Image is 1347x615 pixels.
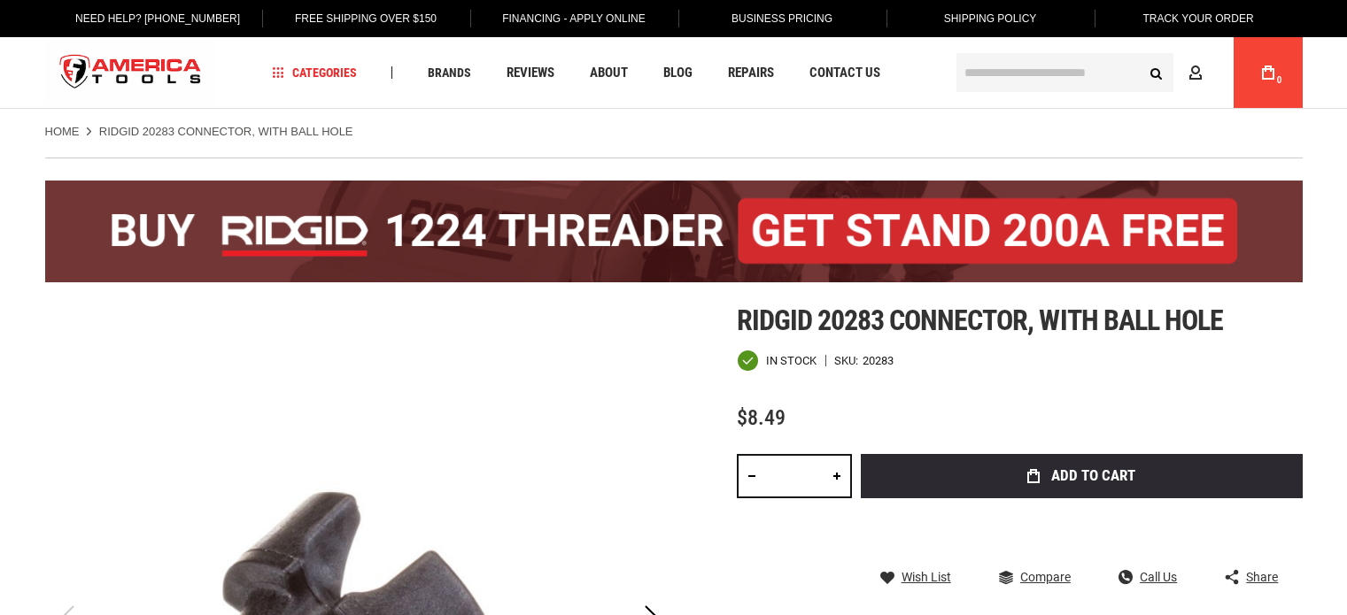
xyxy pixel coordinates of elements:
[663,66,693,80] span: Blog
[1119,569,1177,585] a: Call Us
[944,12,1037,25] span: Shipping Policy
[99,125,353,138] strong: RIDGID 20283 CONNECTOR, WITH BALL HOLE
[420,61,479,85] a: Brands
[737,405,786,430] span: $8.49
[45,181,1303,282] img: BOGO: Buy the RIDGID® 1224 Threader (26092), get the 92467 200A Stand FREE!
[999,569,1071,585] a: Compare
[737,350,817,372] div: Availability
[1140,571,1177,583] span: Call Us
[1140,56,1173,89] button: Search
[809,66,880,80] span: Contact Us
[655,61,701,85] a: Blog
[1020,571,1071,583] span: Compare
[1251,37,1285,108] a: 0
[499,61,562,85] a: Reviews
[902,571,951,583] span: Wish List
[766,355,817,366] span: In stock
[861,454,1303,498] button: Add to Cart
[264,61,365,85] a: Categories
[1246,571,1278,583] span: Share
[834,355,863,366] strong: SKU
[720,61,782,85] a: Repairs
[507,66,554,80] span: Reviews
[428,66,471,79] span: Brands
[728,66,774,80] span: Repairs
[45,40,217,106] a: store logo
[45,124,80,140] a: Home
[801,61,888,85] a: Contact Us
[45,40,217,106] img: America Tools
[1051,468,1135,483] span: Add to Cart
[590,66,628,80] span: About
[272,66,357,79] span: Categories
[737,304,1224,337] span: Ridgid 20283 connector, with ball hole
[863,355,894,366] div: 20283
[1277,75,1282,85] span: 0
[582,61,636,85] a: About
[880,569,951,585] a: Wish List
